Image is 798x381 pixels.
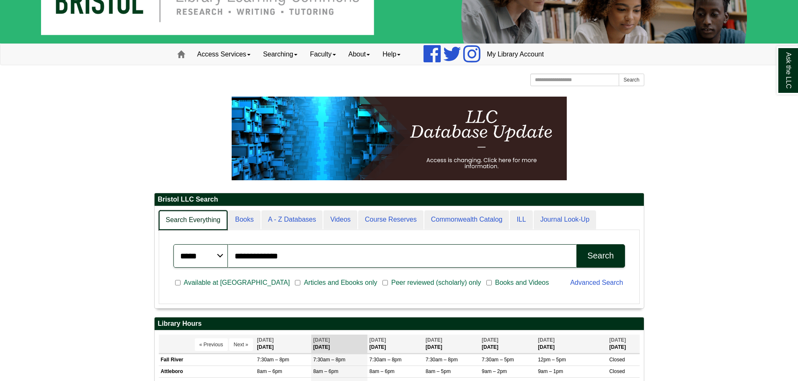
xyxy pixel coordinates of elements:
[538,337,555,343] span: [DATE]
[159,210,228,230] a: Search Everything
[159,354,255,366] td: Fall River
[538,357,566,363] span: 12pm – 5pm
[609,337,626,343] span: [DATE]
[426,357,458,363] span: 7:30am – 8pm
[369,368,395,374] span: 8am – 6pm
[426,337,442,343] span: [DATE]
[426,368,451,374] span: 8am – 5pm
[255,335,311,353] th: [DATE]
[486,279,492,286] input: Books and Videos
[155,317,644,330] h2: Library Hours
[358,210,424,229] a: Course Reserves
[229,338,253,351] button: Next »
[181,278,293,288] span: Available at [GEOGRAPHIC_DATA]
[382,279,388,286] input: Peer reviewed (scholarly) only
[155,193,644,206] h2: Bristol LLC Search
[619,74,644,86] button: Search
[295,279,300,286] input: Articles and Ebooks only
[367,335,424,353] th: [DATE]
[228,210,260,229] a: Books
[482,337,498,343] span: [DATE]
[304,44,342,65] a: Faculty
[175,279,181,286] input: Available at [GEOGRAPHIC_DATA]
[311,335,367,353] th: [DATE]
[609,357,625,363] span: Closed
[257,368,282,374] span: 8am – 6pm
[510,210,532,229] a: ILL
[313,357,346,363] span: 7:30am – 8pm
[480,335,536,353] th: [DATE]
[369,357,402,363] span: 7:30am – 8pm
[570,279,623,286] a: Advanced Search
[261,210,323,229] a: A - Z Databases
[482,368,507,374] span: 9am – 2pm
[607,335,639,353] th: [DATE]
[191,44,257,65] a: Access Services
[300,278,380,288] span: Articles and Ebooks only
[257,357,289,363] span: 7:30am – 8pm
[342,44,377,65] a: About
[376,44,407,65] a: Help
[388,278,484,288] span: Peer reviewed (scholarly) only
[159,366,255,378] td: Attleboro
[534,210,596,229] a: Journal Look-Up
[257,44,304,65] a: Searching
[587,251,614,261] div: Search
[538,368,563,374] span: 9am – 1pm
[482,357,514,363] span: 7:30am – 5pm
[195,338,228,351] button: « Previous
[257,337,274,343] span: [DATE]
[492,278,553,288] span: Books and Videos
[480,44,550,65] a: My Library Account
[424,335,480,353] th: [DATE]
[313,337,330,343] span: [DATE]
[609,368,625,374] span: Closed
[424,210,509,229] a: Commonwealth Catalog
[323,210,357,229] a: Videos
[232,97,567,180] img: HTML tutorial
[313,368,338,374] span: 8am – 6pm
[576,244,625,268] button: Search
[369,337,386,343] span: [DATE]
[536,335,607,353] th: [DATE]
